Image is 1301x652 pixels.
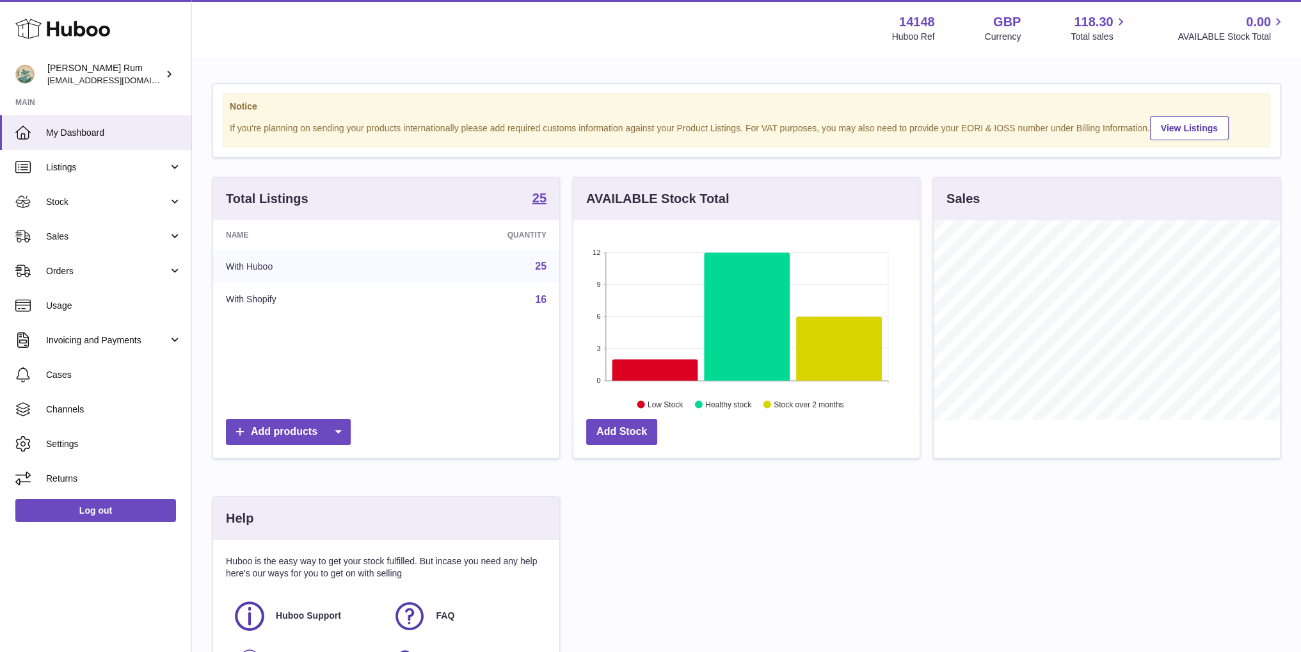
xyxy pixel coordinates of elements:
a: Add products [226,419,351,445]
img: mail@bartirum.wales [15,65,35,84]
div: If you're planning on sending your products internationally please add required customs informati... [230,114,1263,140]
span: Listings [46,161,168,174]
text: 3 [596,345,600,352]
a: FAQ [392,599,539,633]
span: My Dashboard [46,127,182,139]
span: Cases [46,369,182,381]
a: 25 [535,261,547,272]
span: [EMAIL_ADDRESS][DOMAIN_NAME] [47,75,188,85]
text: 9 [596,281,600,288]
h3: AVAILABLE Stock Total [586,190,729,208]
text: Healthy stock [705,400,752,409]
td: With Shopify [213,283,400,316]
a: 0.00 AVAILABLE Stock Total [1177,13,1286,43]
text: 6 [596,313,600,320]
a: Huboo Support [232,599,379,633]
span: Usage [46,300,182,312]
span: Orders [46,265,168,277]
span: Total sales [1071,31,1128,43]
span: 118.30 [1074,13,1113,31]
td: With Huboo [213,250,400,283]
a: 16 [535,294,547,305]
div: [PERSON_NAME] Rum [47,62,163,86]
strong: 14148 [899,13,935,31]
a: View Listings [1150,116,1229,140]
span: Invoicing and Payments [46,334,168,346]
span: Returns [46,473,182,485]
div: Currency [985,31,1021,43]
a: 118.30 Total sales [1071,13,1128,43]
text: 12 [593,249,600,256]
strong: Notice [230,101,1263,113]
div: Huboo Ref [892,31,935,43]
strong: 25 [532,192,547,204]
a: Log out [15,499,176,522]
span: FAQ [436,610,454,622]
span: Channels [46,403,182,416]
a: Add Stock [586,419,657,445]
text: Low Stock [648,400,683,409]
span: Sales [46,231,168,243]
text: Stock over 2 months [774,400,843,409]
span: AVAILABLE Stock Total [1177,31,1286,43]
span: 0.00 [1246,13,1271,31]
text: 0 [596,377,600,384]
th: Quantity [400,220,559,250]
th: Name [213,220,400,250]
h3: Help [226,510,253,527]
strong: GBP [993,13,1021,31]
span: Settings [46,438,182,450]
span: Stock [46,196,168,208]
span: Huboo Support [276,610,341,622]
p: Huboo is the easy way to get your stock fulfilled. But incase you need any help here's our ways f... [226,555,547,580]
a: 25 [532,192,547,207]
h3: Sales [946,190,980,208]
h3: Total Listings [226,190,308,208]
